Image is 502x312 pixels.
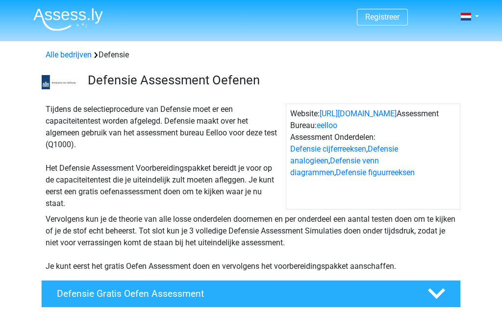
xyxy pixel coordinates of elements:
h3: Defensie Assessment Oefenen [88,73,453,88]
a: Alle bedrijven [46,50,92,59]
a: Defensie figuurreeksen [336,168,415,177]
img: Assessly [33,8,103,31]
a: Registreer [365,12,400,22]
a: [URL][DOMAIN_NAME] [320,109,397,118]
div: Defensie [42,49,460,61]
a: Defensie venn diagrammen [290,156,379,177]
a: Defensie cijferreeksen [290,144,366,154]
div: Tijdens de selectieprocedure van Defensie moet er een capaciteitentest worden afgelegd. Defensie ... [42,104,286,209]
a: eelloo [317,121,337,130]
div: Website: Assessment Bureau: Assessment Onderdelen: , , , [286,104,460,209]
h4: Defensie Gratis Oefen Assessment [57,288,412,299]
a: Defensie analogieen [290,144,398,165]
div: Vervolgens kun je de theorie van alle losse onderdelen doornemen en per onderdeel een aantal test... [42,213,460,272]
a: Defensie Gratis Oefen Assessment [37,280,465,308]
